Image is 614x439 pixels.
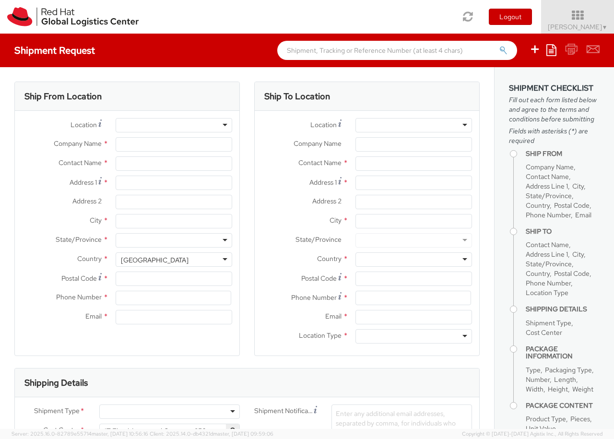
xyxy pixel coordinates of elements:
span: Location Type [526,288,568,297]
span: Email [85,312,102,320]
span: State/Province [56,235,102,244]
span: Copyright © [DATE]-[DATE] Agistix Inc., All Rights Reserved [462,430,602,438]
span: Postal Code [554,201,590,210]
span: Company Name [526,163,574,171]
span: Address 2 [72,197,102,205]
span: Cost Center [43,425,80,436]
span: Address 1 [309,178,337,187]
span: Contact Name [59,158,102,167]
input: Shipment, Tracking or Reference Number (at least 4 chars) [277,41,517,60]
span: Postal Code [554,269,590,278]
h3: Ship To Location [264,92,330,101]
h4: Shipping Details [526,306,600,313]
h3: Shipping Details [24,378,88,388]
img: rh-logistics-00dfa346123c4ec078e1.svg [7,7,139,26]
span: [PERSON_NAME] [548,23,608,31]
span: Server: 2025.16.0-82789e55714 [12,430,148,437]
span: Fields with asterisks (*) are required [509,126,600,145]
span: Number [526,375,550,384]
span: Country [317,254,342,263]
span: ▼ [602,24,608,31]
h4: Package Information [526,345,600,360]
span: Postal Code [61,274,97,283]
span: IT Fixed Assets and Contracts 850 [105,427,235,435]
span: master, [DATE] 10:56:16 [92,430,148,437]
span: Width [526,385,543,393]
span: Contact Name [298,158,342,167]
span: Shipment Type [526,319,571,327]
h4: Ship To [526,228,600,235]
span: Company Name [294,139,342,148]
span: Length [554,375,576,384]
span: Phone Number [291,293,337,302]
h4: Shipment Request [14,45,95,56]
span: Packaging Type [545,366,592,374]
h4: Ship From [526,150,600,157]
span: Phone Number [56,293,102,301]
span: City [90,216,102,225]
span: Shipment Notification [254,406,314,416]
div: [GEOGRAPHIC_DATA] [121,255,189,265]
span: Cost Center [526,328,562,337]
span: Client: 2025.14.0-db4321d [150,430,273,437]
span: State/Province [526,191,572,200]
span: Contact Name [526,240,569,249]
span: Email [325,312,342,320]
span: Contact Name [526,172,569,181]
span: Email [575,211,591,219]
span: Shipment Type [34,406,80,417]
span: State/Province [526,260,572,268]
span: Unit Value [526,424,556,433]
span: Address Line 1 [526,182,568,190]
span: master, [DATE] 09:59:06 [213,430,273,437]
span: City [572,250,584,259]
span: Company Name [54,139,102,148]
span: Address 2 [312,197,342,205]
span: Fill out each form listed below and agree to the terms and conditions before submitting [509,95,600,124]
span: Postal Code [301,274,337,283]
span: Weight [572,385,593,393]
span: Phone Number [526,279,571,287]
h4: Package Content [526,402,600,409]
span: Location Type [299,331,342,340]
span: IT Fixed Assets and Contracts 850 [99,424,240,438]
span: Product Type [526,415,566,423]
span: Country [77,254,102,263]
button: Logout [489,9,532,25]
span: Location [71,120,97,129]
span: Pieces [570,415,590,423]
h3: Ship From Location [24,92,102,101]
span: Country [526,269,550,278]
span: Address 1 [70,178,97,187]
h3: Shipment Checklist [509,84,600,93]
span: Height [548,385,568,393]
span: State/Province [295,235,342,244]
span: Location [310,120,337,129]
span: City [572,182,584,190]
span: Phone Number [526,211,571,219]
span: Country [526,201,550,210]
span: City [330,216,342,225]
span: Address Line 1 [526,250,568,259]
span: Type [526,366,541,374]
